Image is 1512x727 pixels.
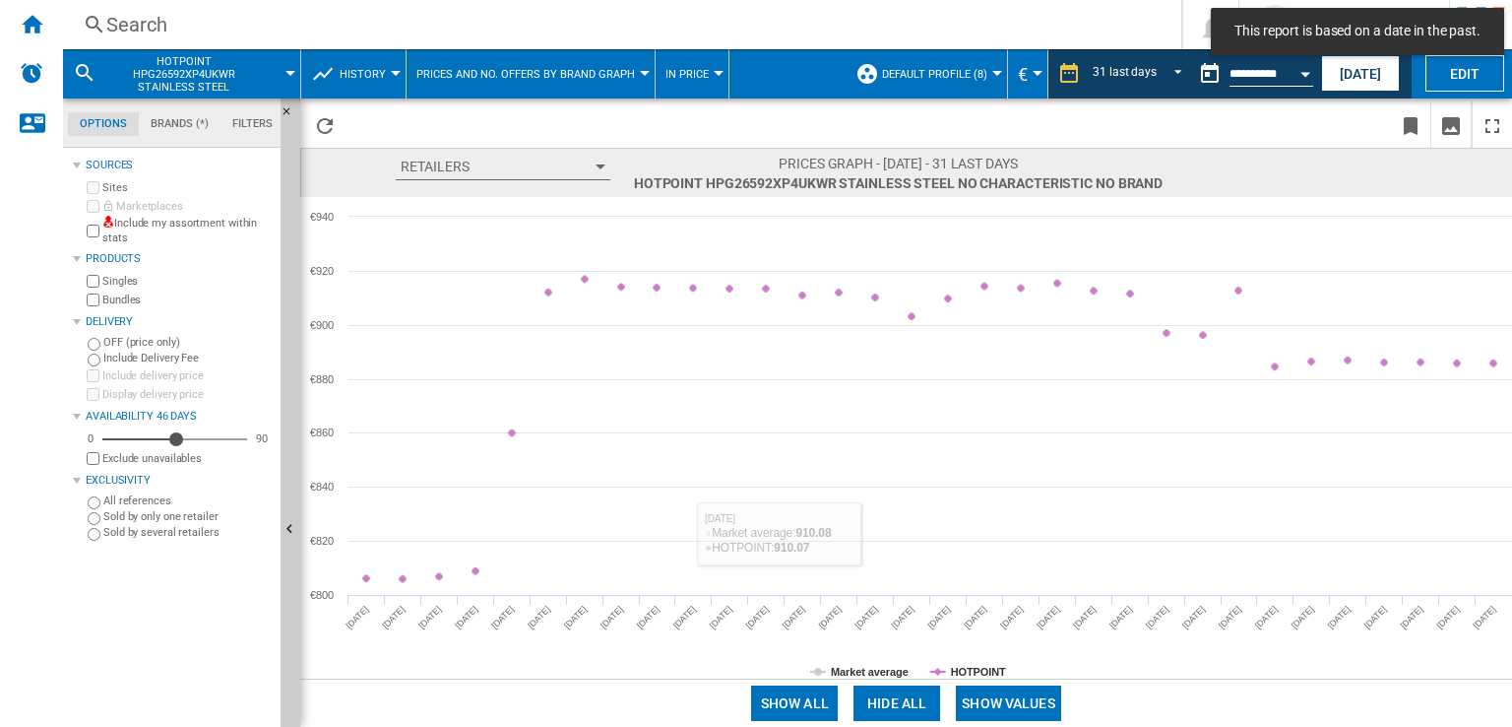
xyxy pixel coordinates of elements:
[87,275,99,288] input: Singles
[1425,55,1504,92] button: Edit
[708,604,734,630] tspan: [DATE]
[281,99,304,134] button: Hide
[88,338,100,351] input: OFF (price only)
[1435,604,1462,630] tspan: [DATE]
[103,509,273,524] label: Sold by only one retailer
[102,216,114,228] img: mysite-not-bg-18x18.png
[87,219,99,243] input: Include my assortment within stats
[88,528,100,541] input: Sold by several retailers
[103,525,273,540] label: Sold by several retailers
[744,604,771,630] tspan: [DATE]
[104,55,263,94] span: HOTPOINT HPG26592XP4UKWR STAINLESS STEEL
[416,49,645,99] button: Prices and No. offers by brand graph
[665,68,709,81] span: In price
[86,314,273,330] div: Delivery
[526,604,552,630] tspan: [DATE]
[1018,49,1038,99] div: €
[1008,49,1048,99] md-menu: Currency
[882,68,987,81] span: Default profile (8)
[102,387,273,402] label: Display delivery price
[956,686,1061,721] button: Show values
[831,666,909,678] tspan: Market average
[1321,55,1400,92] button: [DATE]
[1180,604,1207,630] tspan: [DATE]
[1253,604,1280,630] tspan: [DATE]
[87,294,99,306] input: Bundles
[102,368,273,383] label: Include delivery price
[102,180,273,195] label: Sites
[340,68,386,81] span: History
[453,604,479,630] tspan: [DATE]
[139,112,220,136] md-tab-item: Brands (*)
[88,354,100,366] input: Include Delivery Fee
[104,49,283,99] button: HOTPOINT HPG26592XP4UKWR STAINLESS STEEL
[73,49,290,99] div: HOTPOINT HPG26592XP4UKWR STAINLESS STEEL
[220,112,284,136] md-tab-item: Filters
[1473,101,1512,148] button: Maximize
[305,101,345,148] button: Reload
[1472,604,1498,630] tspan: [DATE]
[310,427,334,438] tspan: €860
[380,604,407,630] tspan: [DATE]
[102,274,273,289] label: Singles
[86,409,273,425] div: Availability 46 Days
[88,496,100,509] input: All references
[998,604,1025,630] tspan: [DATE]
[634,173,1163,193] span: HOTPOINT HPG26592XP4UKWR STAINLESS STEEL No characteristic No brand
[890,604,916,630] tspan: [DATE]
[87,452,99,465] input: Display delivery price
[1071,604,1098,630] tspan: [DATE]
[88,512,100,525] input: Sold by only one retailer
[86,251,273,267] div: Products
[1431,101,1471,148] button: Download as image
[106,11,1130,38] div: Search
[671,604,698,630] tspan: [DATE]
[251,431,273,446] div: 90
[310,319,334,331] tspan: €900
[102,216,273,246] label: Include my assortment within stats
[310,265,334,277] tspan: €920
[102,430,247,449] md-slider: Availability
[103,335,273,350] label: OFF (price only)
[68,112,139,136] md-tab-item: Options
[562,604,589,630] tspan: [DATE]
[1035,604,1061,630] tspan: [DATE]
[310,535,334,547] tspan: €820
[86,158,273,173] div: Sources
[962,604,988,630] tspan: [DATE]
[86,473,273,489] div: Exclusivity
[345,604,371,630] tspan: [DATE]
[1362,604,1389,630] tspan: [DATE]
[1228,22,1486,41] span: This report is based on a date in the past.
[310,481,334,493] tspan: €840
[665,49,719,99] div: In price
[926,604,953,630] tspan: [DATE]
[310,589,334,601] tspan: €800
[396,154,610,180] button: Retailers
[781,604,807,630] tspan: [DATE]
[1190,54,1229,94] button: md-calendar
[1290,604,1316,630] tspan: [DATE]
[416,604,443,630] tspan: [DATE]
[853,604,880,630] tspan: [DATE]
[87,388,99,401] input: Display delivery price
[1399,604,1425,630] tspan: [DATE]
[751,686,838,721] button: Show all
[1326,604,1353,630] tspan: [DATE]
[817,604,844,630] tspan: [DATE]
[1288,53,1323,89] button: Open calendar
[83,431,98,446] div: 0
[310,373,334,385] tspan: €880
[882,49,997,99] button: Default profile (8)
[87,181,99,194] input: Sites
[87,200,99,213] input: Marketplaces
[1107,604,1134,630] tspan: [DATE]
[87,369,99,382] input: Include delivery price
[102,451,273,466] label: Exclude unavailables
[853,686,940,721] button: Hide all
[1018,64,1028,85] span: €
[103,351,273,365] label: Include Delivery Fee
[1091,58,1190,91] md-select: REPORTS.WIZARD.STEPS.REPORT.STEPS.REPORT_OPTIONS.PERIOD: 31 last days
[951,666,1006,678] tspan: HOTPOINT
